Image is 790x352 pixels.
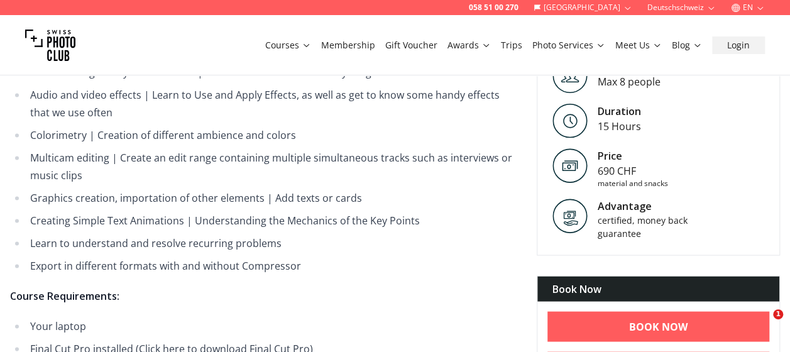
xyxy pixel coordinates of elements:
[747,309,777,339] iframe: Intercom live chat
[527,36,610,54] button: Photo Services
[552,58,588,93] img: Level
[598,103,641,118] div: Duration
[442,36,496,54] button: Awards
[552,148,588,183] img: Price
[667,36,707,54] button: Blog
[615,39,662,52] a: Meet Us
[610,36,667,54] button: Meet Us
[598,213,705,239] div: certified, money back guarantee
[380,36,442,54] button: Gift Voucher
[25,20,75,70] img: Swiss photo club
[496,36,527,54] button: Trips
[629,319,688,334] b: BOOK NOW
[265,39,311,52] a: Courses
[773,309,783,319] span: 1
[598,118,641,133] div: 15 Hours
[26,317,517,334] li: Your laptop
[385,39,437,52] a: Gift Voucher
[532,39,605,52] a: Photo Services
[598,74,661,89] div: Max 8 people
[469,3,518,13] a: 058 51 00 270
[537,276,779,301] div: Book Now
[26,126,517,143] li: Colorimetry | Creation of different ambience and colors
[316,36,380,54] button: Membership
[598,163,668,178] div: 690 CHF
[598,148,668,163] div: Price
[26,211,517,229] li: Creating Simple Text Animations | Understanding the Mechanics of the Key Points
[672,39,702,52] a: Blog
[26,256,517,274] li: Export in different formats with and without Compressor
[26,189,517,206] li: Graphics creation, importation of other elements | Add texts or cards
[447,39,491,52] a: Awards
[501,39,522,52] a: Trips
[260,36,316,54] button: Courses
[539,230,790,318] iframe: Intercom notifications message
[26,85,517,121] li: Audio and video effects | Learn to Use and Apply Effects, as well as get to know some handy effec...
[552,198,588,233] img: Advantage
[26,234,517,251] li: Learn to understand and resolve recurring problems
[712,36,765,54] button: Login
[547,311,769,341] a: BOOK NOW
[598,178,668,188] div: material and snacks
[26,148,517,184] li: Multicam editing | Create an edit range containing multiple simultaneous tracks such as interview...
[552,103,588,138] img: Level
[598,198,705,213] div: Advantage
[321,39,375,52] a: Membership
[10,289,119,302] strong: Course Requirements:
